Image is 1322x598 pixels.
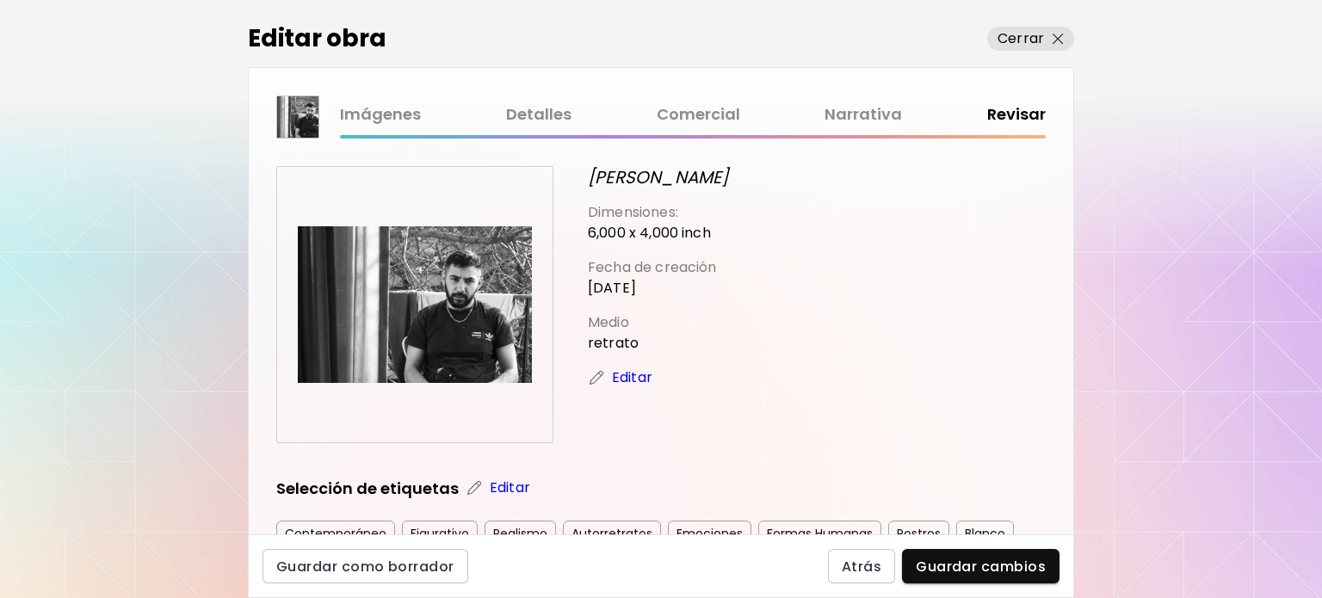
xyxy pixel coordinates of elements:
button: Guardar como borrador [263,549,468,583]
span: Atrás [842,558,881,576]
span: Guardar como borrador [276,558,454,576]
p: Editar [612,367,652,388]
p: 6,000 x 4,000 inch [588,223,1046,244]
button: Guardar cambios [902,549,1059,583]
p: retrato [588,333,1046,354]
img: edit [588,369,605,386]
img: thumbnail [277,96,318,138]
div: Contemporáneo [276,521,395,546]
div: Rostros [888,521,949,546]
p: Medio [588,312,1046,333]
div: Realismo [485,521,556,546]
a: Narrativa [825,102,902,127]
img: edit [466,479,483,496]
a: Editar [588,367,639,388]
span: Guardar cambios [916,558,1046,576]
div: Formas Humanas [758,521,881,546]
button: Atrás [828,549,895,583]
a: Editar [466,478,517,498]
div: Emociones [668,521,751,546]
i: [PERSON_NAME] [588,165,728,189]
p: Dimensiones: [588,202,1046,223]
div: Autorretratos [563,521,661,546]
div: Blanco [956,521,1014,546]
div: Figurativo [402,521,478,546]
a: Imágenes [340,102,421,127]
p: Editar [490,478,530,498]
p: [DATE] [588,278,1046,299]
a: Comercial [657,102,740,127]
a: Detalles [506,102,571,127]
p: Fecha de creación [588,257,1046,278]
h5: Selección de etiquetas [276,478,459,500]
